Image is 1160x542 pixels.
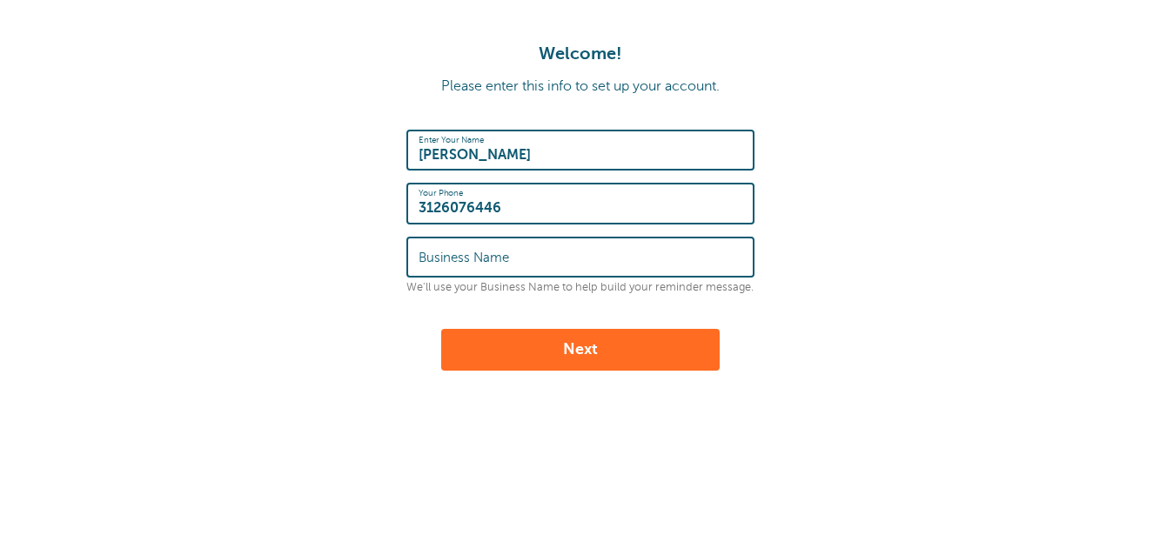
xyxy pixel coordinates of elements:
[419,135,484,145] label: Enter Your Name
[17,78,1143,95] p: Please enter this info to set up your account.
[17,43,1143,64] h1: Welcome!
[441,329,720,371] button: Next
[419,188,463,198] label: Your Phone
[419,250,509,265] label: Business Name
[406,281,754,294] p: We'll use your Business Name to help build your reminder message.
